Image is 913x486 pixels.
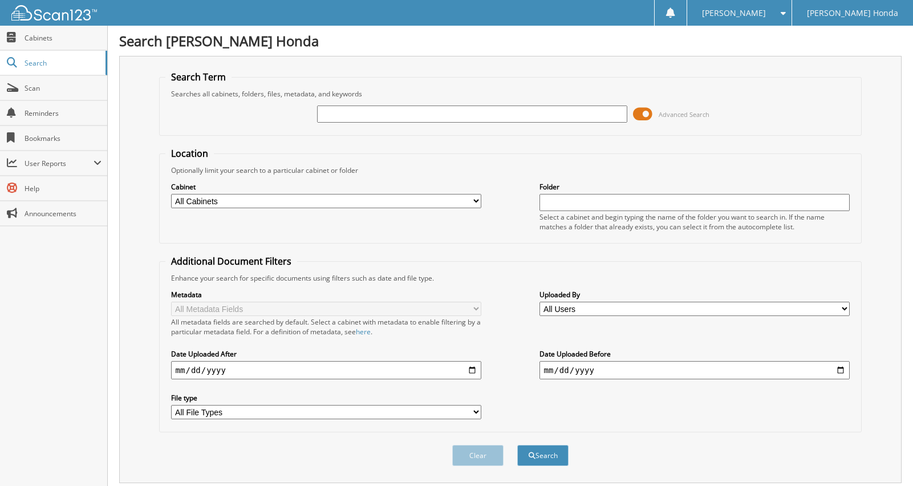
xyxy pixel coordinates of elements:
[25,184,102,193] span: Help
[807,10,898,17] span: [PERSON_NAME] Honda
[539,182,850,192] label: Folder
[171,361,482,379] input: start
[25,83,102,93] span: Scan
[539,349,850,359] label: Date Uploaded Before
[165,89,856,99] div: Searches all cabinets, folders, files, metadata, and keywords
[171,290,482,299] label: Metadata
[539,361,850,379] input: end
[25,209,102,218] span: Announcements
[171,182,482,192] label: Cabinet
[171,317,482,337] div: All metadata fields are searched by default. Select a cabinet with metadata to enable filtering b...
[165,165,856,175] div: Optionally limit your search to a particular cabinet or folder
[25,108,102,118] span: Reminders
[165,71,232,83] legend: Search Term
[11,5,97,21] img: scan123-logo-white.svg
[702,10,766,17] span: [PERSON_NAME]
[165,273,856,283] div: Enhance your search for specific documents using filters such as date and file type.
[171,349,482,359] label: Date Uploaded After
[659,110,709,119] span: Advanced Search
[119,31,902,50] h1: Search [PERSON_NAME] Honda
[25,133,102,143] span: Bookmarks
[452,445,504,466] button: Clear
[165,255,297,268] legend: Additional Document Filters
[165,147,214,160] legend: Location
[25,33,102,43] span: Cabinets
[25,58,100,68] span: Search
[171,393,482,403] label: File type
[356,327,371,337] a: here
[25,159,94,168] span: User Reports
[517,445,569,466] button: Search
[539,290,850,299] label: Uploaded By
[539,212,850,232] div: Select a cabinet and begin typing the name of the folder you want to search in. If the name match...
